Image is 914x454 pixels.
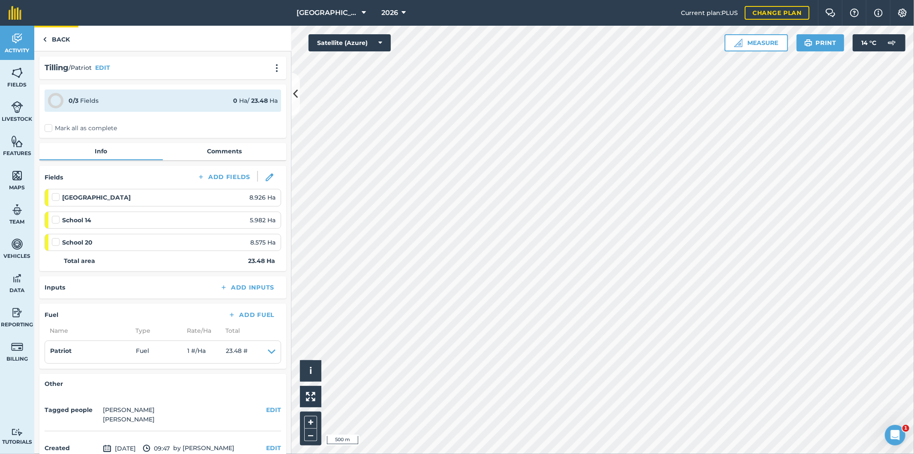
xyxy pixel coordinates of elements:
span: 5.982 Ha [250,215,276,225]
h4: Other [45,379,281,388]
label: Mark all as complete [45,124,117,133]
strong: School 20 [62,238,93,247]
img: A question mark icon [849,9,860,17]
span: 1 [902,425,909,432]
img: svg+xml;base64,PD94bWwgdmVyc2lvbj0iMS4wIiBlbmNvZGluZz0idXRmLTgiPz4KPCEtLSBHZW5lcmF0b3I6IEFkb2JlIE... [11,272,23,285]
img: svg+xml;base64,PHN2ZyB4bWxucz0iaHR0cDovL3d3dy53My5vcmcvMjAwMC9zdmciIHdpZHRoPSIxNyIgaGVpZ2h0PSIxNy... [874,8,883,18]
li: [PERSON_NAME] [103,415,155,424]
button: Satellite (Azure) [309,34,391,51]
img: Ruler icon [734,39,743,47]
span: [GEOGRAPHIC_DATA] [297,8,359,18]
h2: Tilling [45,62,69,74]
img: svg+xml;base64,PHN2ZyB4bWxucz0iaHR0cDovL3d3dy53My5vcmcvMjAwMC9zdmciIHdpZHRoPSI1NiIgaGVpZ2h0PSI2MC... [11,66,23,79]
a: Change plan [745,6,809,20]
strong: 23.48 [251,97,268,105]
img: svg+xml;base64,PHN2ZyB3aWR0aD0iMTgiIGhlaWdodD0iMTgiIHZpZXdCb3g9IjAgMCAxOCAxOCIgZmlsbD0ibm9uZSIgeG... [266,173,273,181]
button: EDIT [95,63,110,72]
img: fieldmargin Logo [9,6,21,20]
span: / Patriot [69,63,92,72]
strong: 0 / 3 [69,97,78,105]
span: Total [220,326,240,335]
a: Back [34,26,78,51]
button: Add Fields [190,171,257,183]
strong: 23.48 Ha [248,256,275,266]
img: svg+xml;base64,PD94bWwgdmVyc2lvbj0iMS4wIiBlbmNvZGluZz0idXRmLTgiPz4KPCEtLSBHZW5lcmF0b3I6IEFkb2JlIE... [11,428,23,436]
span: 23.48 # [226,346,248,358]
strong: School 14 [62,215,91,225]
div: Fields [69,96,99,105]
button: EDIT [266,405,281,415]
img: svg+xml;base64,PHN2ZyB4bWxucz0iaHR0cDovL3d3dy53My5vcmcvMjAwMC9zdmciIHdpZHRoPSIxOSIgaGVpZ2h0PSIyNC... [804,38,812,48]
a: Info [39,143,163,159]
span: Rate/ Ha [182,326,220,335]
img: svg+xml;base64,PD94bWwgdmVyc2lvbj0iMS4wIiBlbmNvZGluZz0idXRmLTgiPz4KPCEtLSBHZW5lcmF0b3I6IEFkb2JlIE... [143,443,150,454]
li: [PERSON_NAME] [103,405,155,415]
strong: Total area [64,256,95,266]
span: 2026 [381,8,398,18]
img: svg+xml;base64,PD94bWwgdmVyc2lvbj0iMS4wIiBlbmNvZGluZz0idXRmLTgiPz4KPCEtLSBHZW5lcmF0b3I6IEFkb2JlIE... [11,306,23,319]
button: EDIT [266,443,281,453]
strong: [GEOGRAPHIC_DATA] [62,193,131,202]
button: 14 °C [853,34,905,51]
div: Ha / Ha [233,96,278,105]
span: 14 ° C [861,34,876,51]
h4: Created [45,443,99,453]
img: svg+xml;base64,PD94bWwgdmVyc2lvbj0iMS4wIiBlbmNvZGluZz0idXRmLTgiPz4KPCEtLSBHZW5lcmF0b3I6IEFkb2JlIE... [11,340,23,353]
img: Two speech bubbles overlapping with the left bubble in the forefront [825,9,836,17]
h4: Fields [45,173,63,182]
span: 1 # / Ha [187,346,226,358]
img: svg+xml;base64,PHN2ZyB4bWxucz0iaHR0cDovL3d3dy53My5vcmcvMjAwMC9zdmciIHdpZHRoPSI5IiBoZWlnaHQ9IjI0Ii... [43,34,47,45]
h4: Fuel [45,310,58,320]
span: Fuel [136,346,187,358]
img: svg+xml;base64,PD94bWwgdmVyc2lvbj0iMS4wIiBlbmNvZGluZz0idXRmLTgiPz4KPCEtLSBHZW5lcmF0b3I6IEFkb2JlIE... [11,238,23,251]
img: svg+xml;base64,PD94bWwgdmVyc2lvbj0iMS4wIiBlbmNvZGluZz0idXRmLTgiPz4KPCEtLSBHZW5lcmF0b3I6IEFkb2JlIE... [883,34,900,51]
button: Add Fuel [221,309,281,321]
img: Four arrows, one pointing top left, one top right, one bottom right and the last bottom left [306,392,315,401]
button: Print [797,34,845,51]
span: 8.926 Ha [249,193,276,202]
span: Current plan : PLUS [681,8,738,18]
iframe: Intercom live chat [885,425,905,445]
span: 8.575 Ha [250,238,276,247]
img: svg+xml;base64,PD94bWwgdmVyc2lvbj0iMS4wIiBlbmNvZGluZz0idXRmLTgiPz4KPCEtLSBHZW5lcmF0b3I6IEFkb2JlIE... [11,101,23,113]
button: + [304,416,317,429]
span: i [309,365,312,376]
span: Type [130,326,182,335]
img: svg+xml;base64,PD94bWwgdmVyc2lvbj0iMS4wIiBlbmNvZGluZz0idXRmLTgiPz4KPCEtLSBHZW5lcmF0b3I6IEFkb2JlIE... [11,32,23,45]
a: Comments [163,143,286,159]
img: svg+xml;base64,PHN2ZyB4bWxucz0iaHR0cDovL3d3dy53My5vcmcvMjAwMC9zdmciIHdpZHRoPSI1NiIgaGVpZ2h0PSI2MC... [11,169,23,182]
img: svg+xml;base64,PD94bWwgdmVyc2lvbj0iMS4wIiBlbmNvZGluZz0idXRmLTgiPz4KPCEtLSBHZW5lcmF0b3I6IEFkb2JlIE... [103,443,111,454]
strong: 0 [233,97,237,105]
button: Add Inputs [213,281,281,293]
span: Name [45,326,130,335]
h4: Tagged people [45,405,99,415]
span: [DATE] [103,443,136,454]
h4: Inputs [45,283,65,292]
h4: Patriot [50,346,136,355]
span: 09:47 [143,443,170,454]
summary: PatriotFuel1 #/Ha23.48 # [50,346,276,358]
img: svg+xml;base64,PD94bWwgdmVyc2lvbj0iMS4wIiBlbmNvZGluZz0idXRmLTgiPz4KPCEtLSBHZW5lcmF0b3I6IEFkb2JlIE... [11,203,23,216]
img: svg+xml;base64,PHN2ZyB4bWxucz0iaHR0cDovL3d3dy53My5vcmcvMjAwMC9zdmciIHdpZHRoPSI1NiIgaGVpZ2h0PSI2MC... [11,135,23,148]
button: i [300,360,321,382]
img: svg+xml;base64,PHN2ZyB4bWxucz0iaHR0cDovL3d3dy53My5vcmcvMjAwMC9zdmciIHdpZHRoPSIyMCIgaGVpZ2h0PSIyNC... [272,64,282,72]
img: A cog icon [897,9,908,17]
button: – [304,429,317,441]
button: Measure [725,34,788,51]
